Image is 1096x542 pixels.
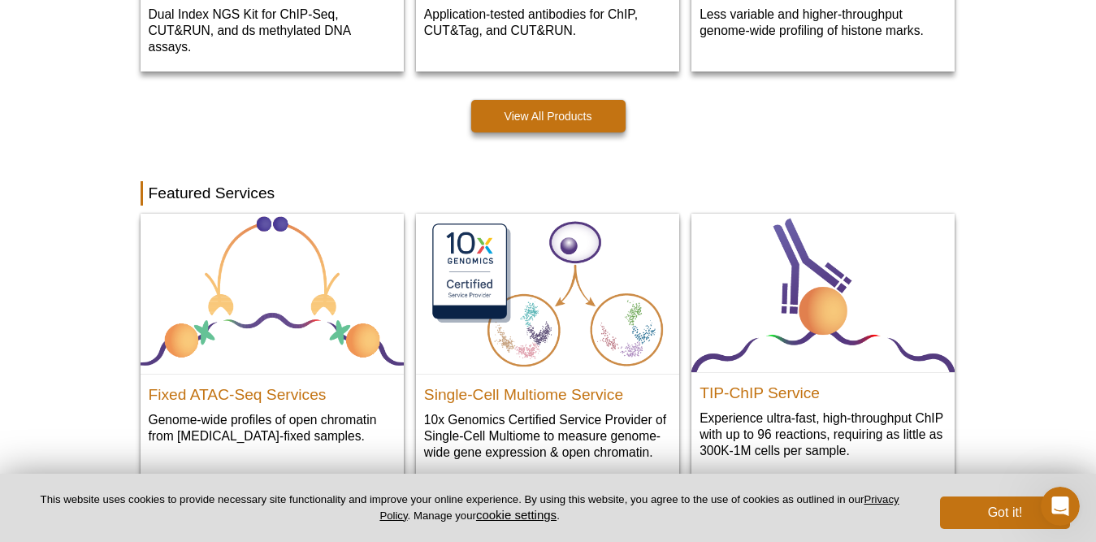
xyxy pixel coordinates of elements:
[471,100,626,132] a: View All Products
[149,411,396,444] p: Genome-wide profiles of open chromatin from [MEDICAL_DATA]-fixed samples.
[141,181,956,206] h2: Featured Services
[700,410,947,459] p: Experience ultra-fast, high-throughput ChIP with up to 96 reactions, requiring as little as 300K-...
[691,214,955,373] img: TIP-ChIP Service
[149,379,396,403] h2: Fixed ATAC-Seq Services
[940,496,1070,529] button: Got it!
[691,214,955,476] a: TIP-ChIP Service TIP-ChIP Service Experience ultra-fast, high-throughput ChIP with up to 96 react...
[1041,487,1080,526] iframe: Intercom live chat
[476,508,557,522] button: cookie settings
[424,379,671,403] h2: Single-Cell Multiome Service
[26,492,913,523] p: This website uses cookies to provide necessary site functionality and improve your online experie...
[149,6,396,55] p: Dual Index NGS Kit for ChIP-Seq, CUT&RUN, and ds methylated DNA assays.
[700,6,947,39] p: Less variable and higher-throughput genome-wide profiling of histone marks​.
[141,214,404,462] a: Fixed ATAC-Seq Services Fixed ATAC-Seq Services Genome-wide profiles of open chromatin from [MEDI...
[141,214,404,375] img: Fixed ATAC-Seq Services
[424,6,671,39] p: Application-tested antibodies for ChIP, CUT&Tag, and CUT&RUN.
[700,377,947,401] h2: TIP-ChIP Service
[416,214,679,375] img: Single-Cell Multiome Servicee
[424,411,671,461] p: 10x Genomics Certified Service Provider of Single-Cell Multiome to measure genome-wide gene expre...
[416,214,679,478] a: Single-Cell Multiome Servicee Single-Cell Multiome Service 10x Genomics Certified Service Provide...
[379,493,899,521] a: Privacy Policy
